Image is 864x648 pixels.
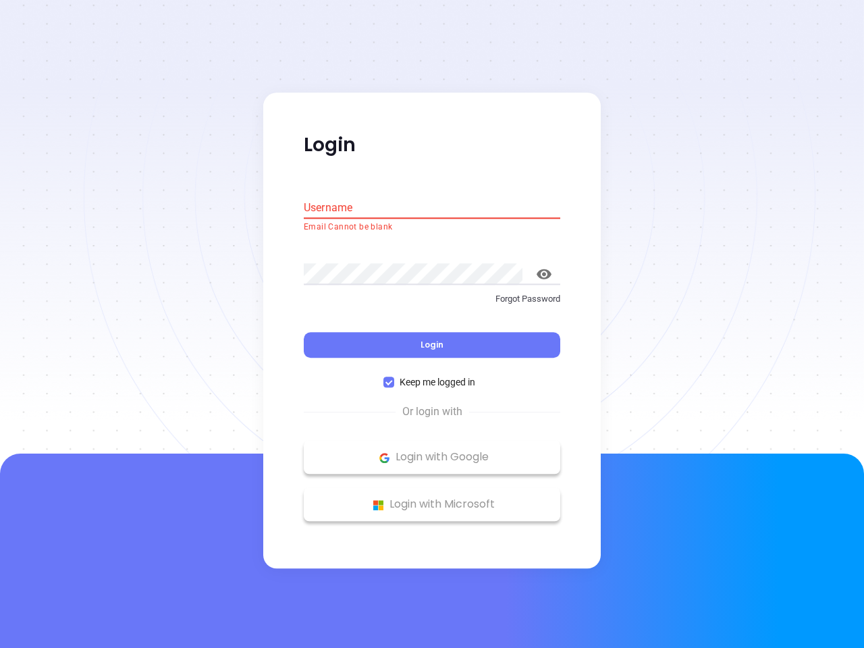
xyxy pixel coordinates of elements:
button: Login [304,333,560,358]
p: Email Cannot be blank [304,221,560,234]
img: Google Logo [376,450,393,466]
button: toggle password visibility [528,258,560,290]
span: Keep me logged in [394,375,481,390]
p: Login with Google [310,448,553,468]
img: Microsoft Logo [370,497,387,514]
span: Or login with [396,404,469,421]
p: Login [304,133,560,157]
span: Login [421,340,443,351]
button: Microsoft Logo Login with Microsoft [304,488,560,522]
p: Forgot Password [304,292,560,306]
button: Google Logo Login with Google [304,441,560,475]
a: Forgot Password [304,292,560,317]
p: Login with Microsoft [310,495,553,515]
